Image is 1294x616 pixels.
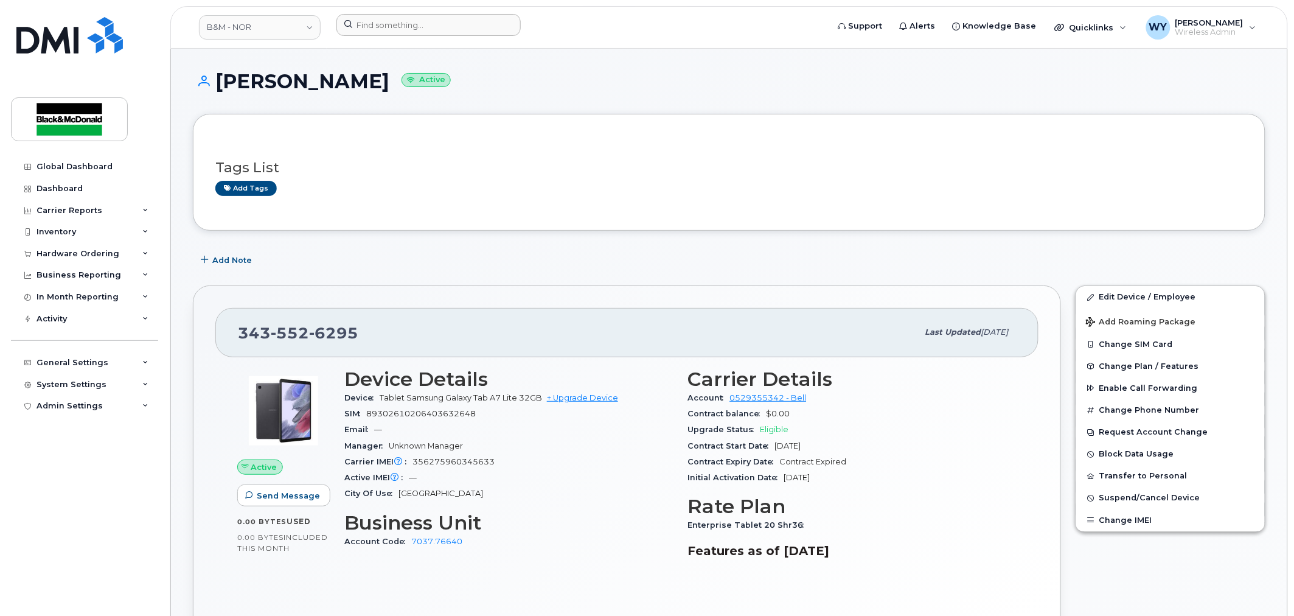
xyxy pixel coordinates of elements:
button: Add Roaming Package [1076,309,1265,334]
a: 7037.76640 [411,537,462,546]
button: Transfer to Personal [1076,465,1265,487]
button: Request Account Change [1076,421,1265,443]
span: Account [688,393,730,402]
button: Change IMEI [1076,509,1265,531]
span: Add Roaming Package [1086,317,1196,329]
span: Active IMEI [344,473,409,482]
span: 0.00 Bytes [237,517,287,526]
span: [DATE] [981,327,1009,337]
span: Upgrade Status [688,425,760,434]
span: $0.00 [767,409,790,418]
span: Enable Call Forwarding [1099,383,1198,393]
span: Contract Expired [780,457,847,466]
button: Block Data Usage [1076,443,1265,465]
span: 89302610206403632648 [366,409,476,418]
span: Device [344,393,380,402]
span: Tablet Samsung Galaxy Tab A7 Lite 32GB [380,393,542,402]
span: Contract Start Date [688,441,775,450]
span: 0.00 Bytes [237,533,283,542]
h3: Tags List [215,160,1243,175]
button: Send Message [237,485,330,506]
span: 343 [238,324,358,342]
small: Active [402,73,451,87]
button: Enable Call Forwarding [1076,377,1265,399]
span: included this month [237,533,328,553]
span: [GEOGRAPHIC_DATA] [398,489,483,498]
span: Eligible [760,425,789,434]
span: Add Note [212,254,252,266]
h3: Rate Plan [688,495,1017,517]
span: SIM [344,409,366,418]
span: Contract Expiry Date [688,457,780,466]
span: Suspend/Cancel Device [1099,494,1200,503]
span: Unknown Manager [389,441,463,450]
span: 6295 [309,324,358,342]
span: Contract balance [688,409,767,418]
span: Last updated [925,327,981,337]
img: image20231002-3703462-o8syn7.jpeg [247,374,320,447]
span: Manager [344,441,389,450]
span: Account Code [344,537,411,546]
button: Change SIM Card [1076,334,1265,355]
h3: Features as of [DATE] [688,544,1017,558]
h3: Business Unit [344,512,673,534]
span: Carrier IMEI [344,457,412,466]
span: used [287,517,311,526]
button: Add Note [193,249,262,271]
span: — [374,425,382,434]
span: Send Message [257,490,320,502]
a: + Upgrade Device [547,393,618,402]
h1: [PERSON_NAME] [193,71,1265,92]
button: Suspend/Cancel Device [1076,487,1265,509]
h3: Device Details [344,368,673,390]
span: 552 [271,324,309,342]
span: Active [251,461,277,473]
span: Change Plan / Features [1099,362,1199,371]
button: Change Plan / Features [1076,355,1265,377]
a: Edit Device / Employee [1076,286,1265,308]
span: [DATE] [784,473,810,482]
h3: Carrier Details [688,368,1017,390]
span: City Of Use [344,489,398,498]
span: Email [344,425,374,434]
span: Initial Activation Date [688,473,784,482]
button: Change Phone Number [1076,399,1265,421]
span: Enterprise Tablet 20 Shr36 [688,520,810,530]
span: — [409,473,417,482]
span: 356275960345633 [412,457,495,466]
a: Add tags [215,181,277,196]
a: 0529355342 - Bell [730,393,807,402]
span: [DATE] [775,441,801,450]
